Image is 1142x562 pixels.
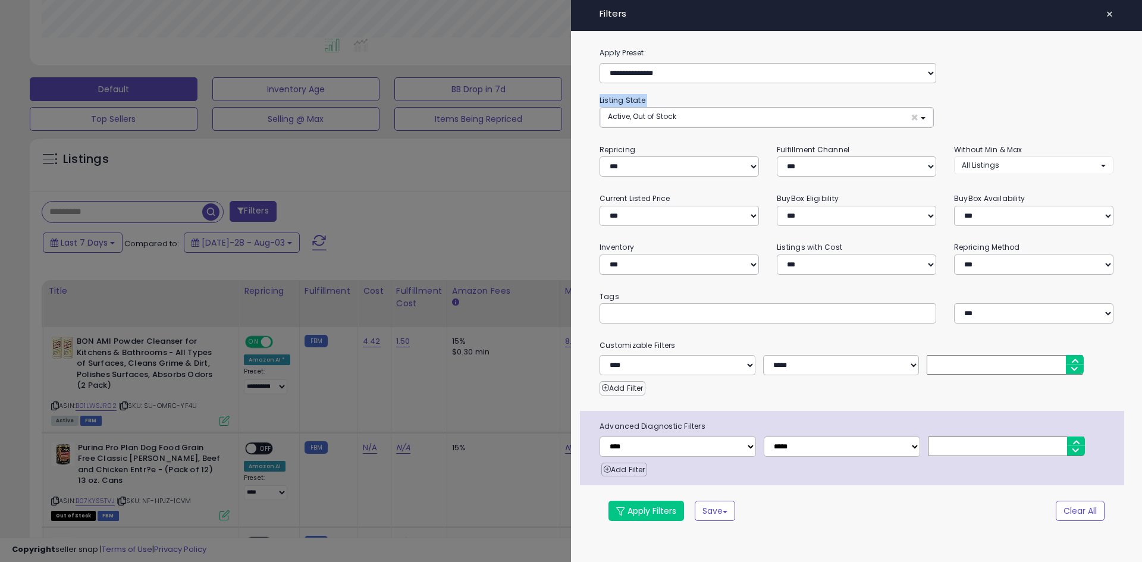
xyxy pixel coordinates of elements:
[600,9,1113,19] h4: Filters
[954,145,1022,155] small: Without Min & Max
[1106,6,1113,23] span: ×
[777,242,842,252] small: Listings with Cost
[695,501,735,521] button: Save
[591,339,1122,352] small: Customizable Filters
[954,193,1025,203] small: BuyBox Availability
[600,95,645,105] small: Listing State
[608,111,676,121] span: Active, Out of Stock
[601,463,647,477] button: Add Filter
[600,108,933,127] button: Active, Out of Stock ×
[591,290,1122,303] small: Tags
[1101,6,1118,23] button: ×
[591,420,1124,433] span: Advanced Diagnostic Filters
[600,381,645,395] button: Add Filter
[600,242,634,252] small: Inventory
[911,111,918,124] span: ×
[600,193,670,203] small: Current Listed Price
[962,160,999,170] span: All Listings
[608,501,684,521] button: Apply Filters
[600,145,635,155] small: Repricing
[591,46,1122,59] label: Apply Preset:
[777,193,839,203] small: BuyBox Eligibility
[954,242,1020,252] small: Repricing Method
[777,145,849,155] small: Fulfillment Channel
[954,156,1113,174] button: All Listings
[1056,501,1105,521] button: Clear All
